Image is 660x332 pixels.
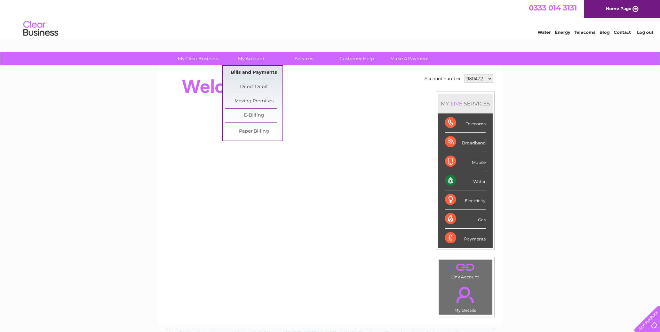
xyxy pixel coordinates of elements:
[225,66,283,80] a: Bills and Payments
[169,52,227,65] a: My Clear Business
[445,190,486,210] div: Electricity
[166,4,495,34] div: Clear Business is a trading name of Verastar Limited (registered in [GEOGRAPHIC_DATA] No. 3667643...
[438,94,493,113] div: MY SERVICES
[555,30,570,35] a: Energy
[23,18,58,39] img: logo.png
[445,133,486,152] div: Broadband
[449,100,464,107] div: LIVE
[328,52,385,65] a: Customer Help
[529,3,577,12] a: 0333 014 3131
[438,259,492,281] td: Link Account
[445,210,486,229] div: Gas
[445,152,486,171] div: Mobile
[599,30,610,35] a: Blog
[614,30,631,35] a: Contact
[438,281,492,315] td: My Details
[440,283,490,307] a: .
[225,80,283,94] a: Direct Debit
[225,125,283,139] a: Paper Billing
[423,73,462,85] td: Account number
[637,30,653,35] a: Log out
[574,30,595,35] a: Telecoms
[445,113,486,133] div: Telecoms
[225,109,283,122] a: E-Billing
[222,52,280,65] a: My Account
[275,52,333,65] a: Services
[538,30,551,35] a: Water
[381,52,438,65] a: Make A Payment
[445,171,486,190] div: Water
[225,94,283,108] a: Moving Premises
[440,261,490,274] a: .
[445,229,486,247] div: Payments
